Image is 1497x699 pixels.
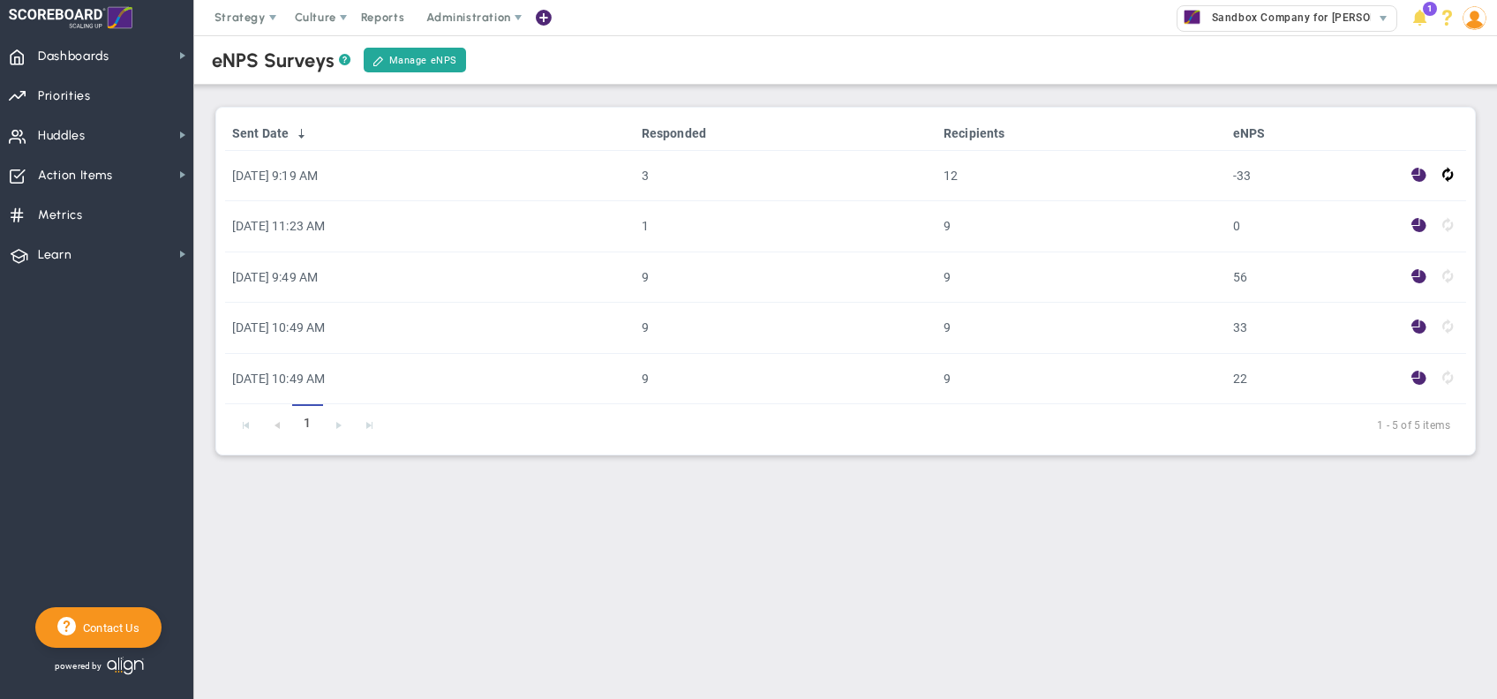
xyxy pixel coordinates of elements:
[1371,6,1396,31] span: select
[1423,2,1437,16] span: 1
[1203,6,1419,29] span: Sandbox Company for [PERSON_NAME]
[937,252,1226,303] td: 9
[1442,220,1453,234] span: eNPS Survey is closed. Resend no longer available.
[1226,201,1404,252] td: 0
[35,652,217,680] div: Powered by Align
[944,126,1218,140] a: Recipients
[364,48,466,72] a: Manage eNPS
[225,354,635,404] td: [DATE] 10:49 AM
[38,197,83,234] span: Metrics
[38,117,86,154] span: Huddles
[1442,372,1453,387] span: eNPS Survey is closed. Resend no longer available.
[295,11,336,24] span: Culture
[937,354,1226,404] td: 9
[1442,321,1453,335] span: eNPS Survey is closed. Resend no longer available.
[1442,169,1453,184] span: Resend eNPS invitations to people that haven't yet responded.
[1181,6,1203,28] img: 32671.Company.photo
[937,303,1226,353] td: 9
[214,11,266,24] span: Strategy
[1226,354,1404,404] td: 22
[38,157,113,194] span: Action Items
[232,126,627,140] a: Sent Date
[225,201,635,252] td: [DATE] 11:23 AM
[635,201,937,252] td: 1
[642,126,929,140] a: Responded
[1463,6,1486,30] img: 86643.Person.photo
[1442,271,1453,285] span: eNPS Survey is closed. Resend no longer available.
[38,78,91,115] span: Priorities
[225,252,635,303] td: [DATE] 9:49 AM
[635,303,937,353] td: 9
[1226,303,1404,353] td: 33
[212,49,350,72] div: eNPS Surveys
[635,354,937,404] td: 9
[292,404,323,441] span: 1
[76,621,139,635] span: Contact Us
[1226,151,1404,201] td: -33
[937,151,1226,201] td: 12
[38,38,109,75] span: Dashboards
[635,252,937,303] td: 9
[225,151,635,201] td: [DATE] 9:19 AM
[1226,252,1404,303] td: 56
[38,237,71,274] span: Learn
[937,201,1226,252] td: 9
[225,303,635,353] td: [DATE] 10:49 AM
[1233,126,1397,140] a: eNPS
[635,151,937,201] td: 3
[395,415,1450,436] span: 1 - 5 of 5 items
[426,11,510,24] span: Administration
